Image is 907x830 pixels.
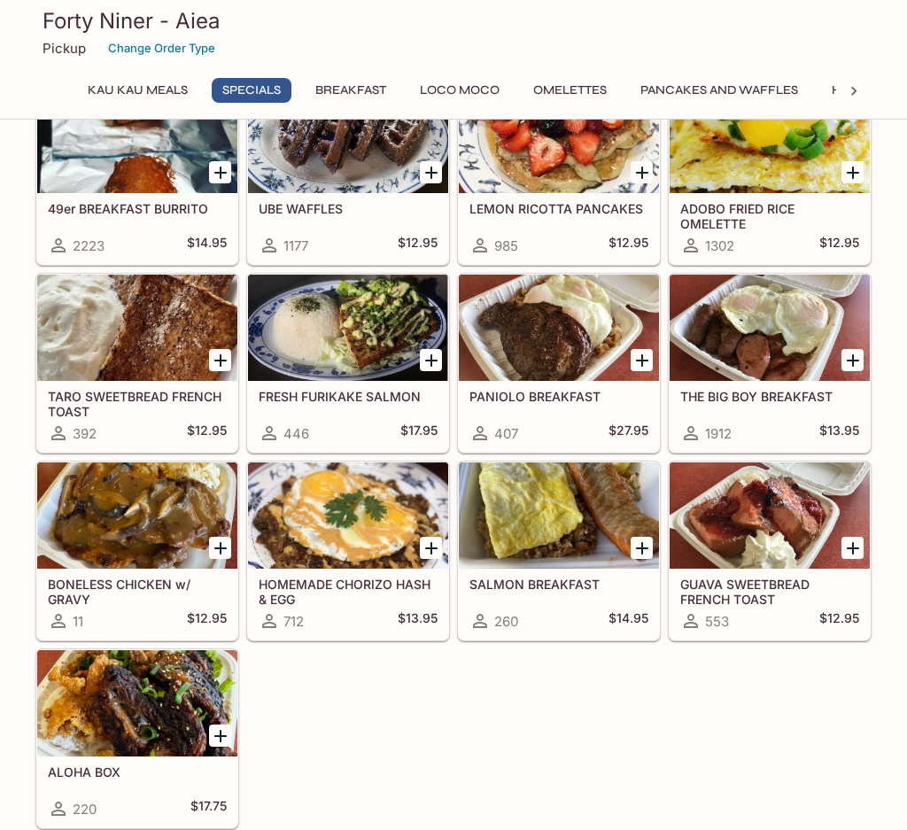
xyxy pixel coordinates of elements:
[669,274,871,453] a: THE BIG BOY BREAKFAST1912$13.95
[631,78,808,103] button: Pancakes and Waffles
[705,237,734,254] span: 1302
[609,423,648,444] h5: $27.95
[48,764,227,780] h5: ALOHA BOX
[37,462,237,569] div: BONELESS CHICKEN w/ GRAVY
[680,201,859,230] h5: ADOBO FRIED RICE OMELETTE
[841,349,864,371] button: Add THE BIG BOY BREAKFAST
[819,235,859,256] h5: $12.95
[37,275,237,381] div: TARO SWEETBREAD FRENCH TOAST
[459,87,659,193] div: LEMON RICOTTA PANCAKES
[43,40,86,57] p: Pickup
[458,86,660,265] a: LEMON RICOTTA PANCAKES985$12.95
[459,462,659,569] div: SALMON BREAKFAST
[306,78,396,103] button: Breakfast
[609,610,648,632] h5: $14.95
[819,610,859,632] h5: $12.95
[248,462,448,569] div: HOMEMADE CHORIZO HASH & EGG
[259,389,438,404] h5: FRESH FURIKAKE SALMON
[469,201,648,216] h5: LEMON RICOTTA PANCAKES
[609,235,648,256] h5: $12.95
[459,275,659,381] div: PANIOLO BREAKFAST
[247,86,449,265] a: UBE WAFFLES1177$12.95
[631,161,653,183] button: Add LEMON RICOTTA PANCAKES
[523,78,616,103] button: Omelettes
[680,389,859,404] h5: THE BIG BOY BREAKFAST
[420,537,442,559] button: Add HOMEMADE CHORIZO HASH & EGG
[37,650,237,756] div: ALOHA BOX
[494,613,518,630] span: 260
[209,161,231,183] button: Add 49er BREAKFAST BURRITO
[73,425,97,442] span: 392
[283,613,304,630] span: 712
[259,577,438,606] h5: HOMEMADE CHORIZO HASH & EGG
[283,237,308,254] span: 1177
[705,613,729,630] span: 553
[841,161,864,183] button: Add ADOBO FRIED RICE OMELETTE
[48,577,227,606] h5: BONELESS CHICKEN w/ GRAVY
[841,537,864,559] button: Add GUAVA SWEETBREAD FRENCH TOAST
[209,725,231,747] button: Add ALOHA BOX
[631,537,653,559] button: Add SALMON BREAKFAST
[420,161,442,183] button: Add UBE WAFFLES
[248,87,448,193] div: UBE WAFFLES
[680,577,859,606] h5: GUAVA SWEETBREAD FRENCH TOAST
[248,275,448,381] div: FRESH FURIKAKE SALMON
[73,237,105,254] span: 2223
[36,462,238,640] a: BONELESS CHICKEN w/ GRAVY11$12.95
[458,274,660,453] a: PANIOLO BREAKFAST407$27.95
[48,201,227,216] h5: 49er BREAKFAST BURRITO
[469,389,648,404] h5: PANIOLO BREAKFAST
[259,201,438,216] h5: UBE WAFFLES
[212,78,291,103] button: Specials
[36,86,238,265] a: 49er BREAKFAST BURRITO2223$14.95
[37,87,237,193] div: 49er BREAKFAST BURRITO
[819,423,859,444] h5: $13.95
[187,610,227,632] h5: $12.95
[209,349,231,371] button: Add TARO SWEETBREAD FRENCH TOAST
[670,87,870,193] div: ADOBO FRIED RICE OMELETTE
[420,349,442,371] button: Add FRESH FURIKAKE SALMON
[400,423,438,444] h5: $17.95
[187,235,227,256] h5: $14.95
[36,649,238,828] a: ALOHA BOX220$17.75
[631,349,653,371] button: Add PANIOLO BREAKFAST
[669,86,871,265] a: ADOBO FRIED RICE OMELETTE1302$12.95
[247,274,449,453] a: FRESH FURIKAKE SALMON446$17.95
[398,235,438,256] h5: $12.95
[247,462,449,640] a: HOMEMADE CHORIZO HASH & EGG712$13.95
[398,610,438,632] h5: $13.95
[494,237,518,254] span: 985
[283,425,309,442] span: 446
[187,423,227,444] h5: $12.95
[469,577,648,592] h5: SALMON BREAKFAST
[209,537,231,559] button: Add BONELESS CHICKEN w/ GRAVY
[48,389,227,418] h5: TARO SWEETBREAD FRENCH TOAST
[73,613,83,630] span: 11
[410,78,509,103] button: Loco Moco
[73,801,97,818] span: 220
[670,462,870,569] div: GUAVA SWEETBREAD FRENCH TOAST
[494,425,518,442] span: 407
[100,35,223,62] button: Change Order Type
[670,275,870,381] div: THE BIG BOY BREAKFAST
[705,425,732,442] span: 1912
[190,798,227,819] h5: $17.75
[43,7,864,35] h3: Forty Niner - Aiea
[458,462,660,640] a: SALMON BREAKFAST260$14.95
[669,462,871,640] a: GUAVA SWEETBREAD FRENCH TOAST553$12.95
[36,274,238,453] a: TARO SWEETBREAD FRENCH TOAST392$12.95
[78,78,198,103] button: Kau Kau Meals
